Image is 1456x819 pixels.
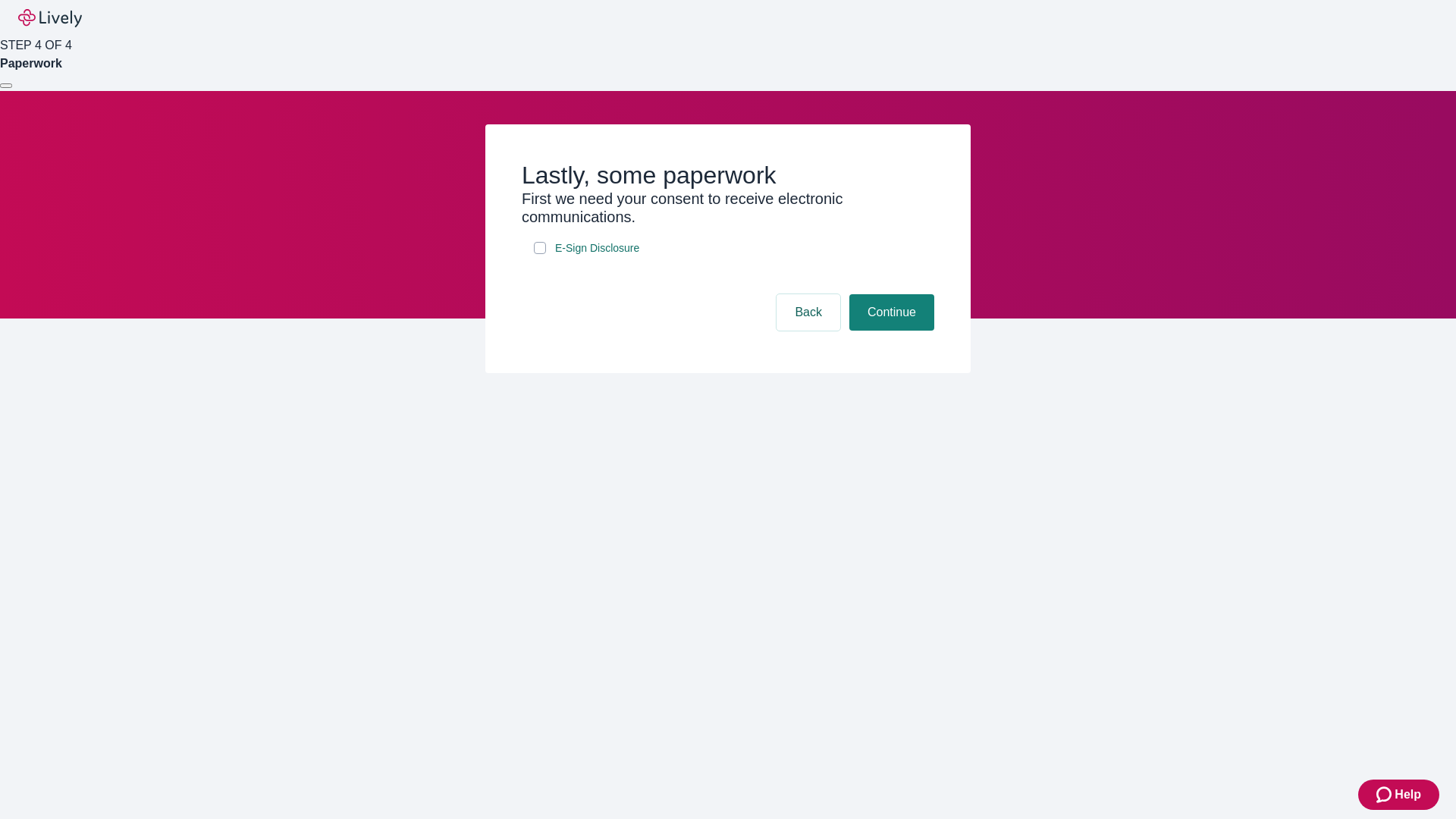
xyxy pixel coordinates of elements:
span: Help [1395,786,1421,804]
img: Lively [18,9,82,27]
button: Continue [849,294,934,331]
a: e-sign disclosure document [552,239,642,258]
button: Zendesk support iconHelp [1358,780,1439,810]
svg: Zendesk support icon [1376,786,1395,804]
span: E-Sign Disclosure [555,240,639,256]
h2: Lastly, some paperwork [522,161,934,190]
h3: First we need your consent to receive electronic communications. [522,190,934,226]
button: Back [777,294,840,331]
